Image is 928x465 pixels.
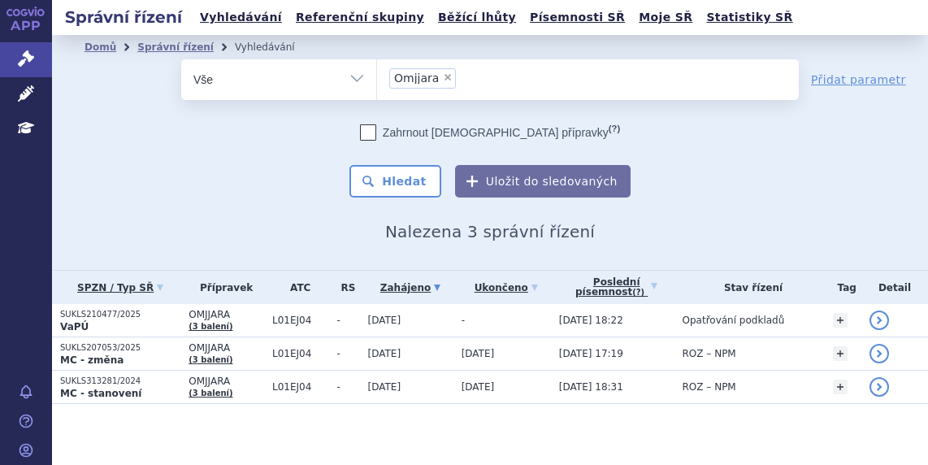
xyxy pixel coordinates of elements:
[462,276,551,299] a: Ukončeno
[559,271,674,304] a: Poslednípísemnost(?)
[811,72,906,88] a: Přidat parametr
[189,376,264,387] span: OMJJARA
[525,7,630,28] a: Písemnosti SŘ
[394,72,439,84] span: Omjjara
[433,7,521,28] a: Běžící lhůty
[461,67,470,88] input: Omjjara
[189,342,264,354] span: OMJJARA
[683,381,736,393] span: ROZ – NPM
[385,222,595,241] span: Nalezena 3 správní řízení
[462,348,495,359] span: [DATE]
[60,321,89,332] strong: VaPÚ
[60,354,124,366] strong: MC - změna
[559,348,623,359] span: [DATE] 17:19
[861,271,928,304] th: Detail
[195,7,287,28] a: Vyhledávání
[833,346,848,361] a: +
[833,313,848,328] a: +
[60,376,180,387] p: SUKLS313281/2024
[264,271,329,304] th: ATC
[85,41,116,53] a: Domů
[368,276,453,299] a: Zahájeno
[349,165,441,198] button: Hledat
[180,271,264,304] th: Přípravek
[189,322,232,331] a: (3 balení)
[559,315,623,326] span: [DATE] 18:22
[462,315,465,326] span: -
[701,7,797,28] a: Statistiky SŘ
[632,288,644,298] abbr: (?)
[189,355,232,364] a: (3 balení)
[368,381,401,393] span: [DATE]
[559,381,623,393] span: [DATE] 18:31
[272,348,329,359] span: L01EJ04
[60,388,141,399] strong: MC - stanovení
[674,271,825,304] th: Stav řízení
[189,309,264,320] span: OMJJARA
[272,315,329,326] span: L01EJ04
[833,380,848,394] a: +
[443,72,453,82] span: ×
[609,124,620,134] abbr: (?)
[634,7,697,28] a: Moje SŘ
[329,271,360,304] th: RS
[455,165,631,198] button: Uložit do sledovaných
[869,377,889,397] a: detail
[291,7,429,28] a: Referenční skupiny
[825,271,861,304] th: Tag
[462,381,495,393] span: [DATE]
[368,348,401,359] span: [DATE]
[869,344,889,363] a: detail
[137,41,214,53] a: Správní řízení
[60,309,180,320] p: SUKLS210477/2025
[683,348,736,359] span: ROZ – NPM
[272,381,329,393] span: L01EJ04
[683,315,785,326] span: Opatřování podkladů
[360,124,620,141] label: Zahrnout [DEMOGRAPHIC_DATA] přípravky
[60,342,180,354] p: SUKLS207053/2025
[368,315,401,326] span: [DATE]
[337,315,360,326] span: -
[189,389,232,398] a: (3 balení)
[337,348,360,359] span: -
[869,311,889,330] a: detail
[60,276,180,299] a: SPZN / Typ SŘ
[235,35,316,59] li: Vyhledávání
[52,6,195,28] h2: Správní řízení
[337,381,360,393] span: -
